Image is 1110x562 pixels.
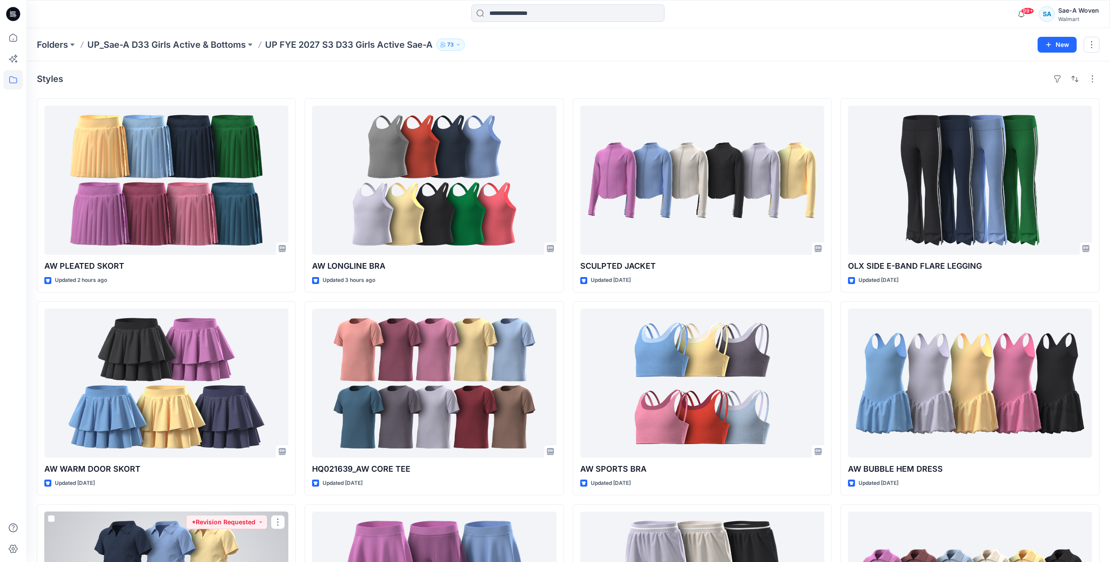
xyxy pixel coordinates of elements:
[848,463,1092,475] p: AW BUBBLE HEM DRESS
[312,463,556,475] p: HQ021639_AW CORE TEE
[859,276,898,285] p: Updated [DATE]
[44,463,288,475] p: AW WARM DOOR SKORT
[436,39,465,51] button: 73
[265,39,433,51] p: UP FYE 2027 S3 D33 Girls Active Sae-A
[580,260,824,272] p: SCULPTED JACKET
[55,276,107,285] p: Updated 2 hours ago
[1038,37,1077,53] button: New
[312,106,556,255] a: AW LONGLINE BRA
[848,309,1092,458] a: AW BUBBLE HEM DRESS
[580,309,824,458] a: AW SPORTS BRA
[87,39,246,51] a: UP_Sae-A D33 Girls Active & Bottoms
[591,479,631,488] p: Updated [DATE]
[580,106,824,255] a: SCULPTED JACKET
[44,309,288,458] a: AW WARM DOOR SKORT
[37,74,63,84] h4: Styles
[859,479,898,488] p: Updated [DATE]
[848,106,1092,255] a: OLX SIDE E-BAND FLARE LEGGING
[44,260,288,272] p: AW PLEATED SKORT
[580,463,824,475] p: AW SPORTS BRA
[323,276,375,285] p: Updated 3 hours ago
[312,260,556,272] p: AW LONGLINE BRA
[323,479,363,488] p: Updated [DATE]
[55,479,95,488] p: Updated [DATE]
[1021,7,1034,14] span: 99+
[1058,5,1099,16] div: Sae-A Woven
[312,309,556,458] a: HQ021639_AW CORE TEE
[848,260,1092,272] p: OLX SIDE E-BAND FLARE LEGGING
[1039,6,1055,22] div: SA
[447,40,454,50] p: 73
[37,39,68,51] a: Folders
[1058,16,1099,22] div: Walmart
[44,106,288,255] a: AW PLEATED SKORT
[591,276,631,285] p: Updated [DATE]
